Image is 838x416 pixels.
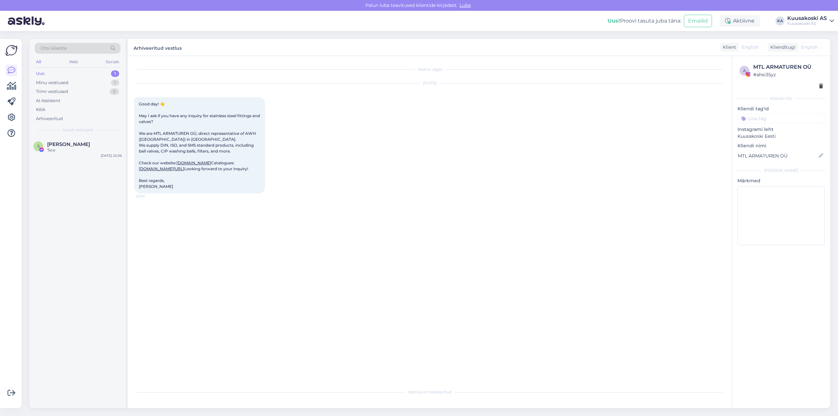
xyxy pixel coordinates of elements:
div: MTL ARMATUREN OÜ [753,63,823,71]
div: 1 [111,80,119,86]
div: Minu vestlused [36,80,68,86]
p: Instagrami leht [738,126,825,133]
div: Vestlus algas [134,66,725,72]
div: Uus [36,70,45,77]
a: Kuusakoski ASKuusakoski AS [787,16,834,26]
div: Proovi tasuta juba täna: [608,17,681,25]
button: Emailid [684,15,712,27]
span: English [801,44,818,51]
b: Uus! [608,18,620,24]
img: Askly Logo [5,44,18,57]
div: Tiimi vestlused [36,88,68,95]
label: Arhiveeritud vestlus [134,43,182,52]
span: Uued vestlused [63,127,93,133]
span: Siret Tõnno [47,141,90,147]
a: [DOMAIN_NAME][URL] [139,166,184,171]
div: # ahsi35yz [753,71,823,78]
p: Märkmed [738,177,825,184]
div: Tere [47,147,122,153]
span: S [37,144,40,149]
div: Klient [720,44,736,51]
div: Kliendi info [738,96,825,101]
input: Lisa tag [738,114,825,123]
a: [DOMAIN_NAME] [176,160,211,165]
div: Aktiivne [720,15,760,27]
span: English [742,44,759,51]
div: KA [775,16,785,26]
div: Klienditugi [768,44,795,51]
div: Kuusakoski AS [787,16,827,21]
p: Kliendi nimi [738,142,825,149]
span: Vestlus on blokeeritud [408,389,452,395]
div: Web [68,58,79,66]
p: Kliendi tag'id [738,105,825,112]
span: Luba [458,2,473,8]
div: [DATE] [134,80,725,86]
div: AI Assistent [36,98,60,104]
div: [DATE] 20:36 [101,153,122,158]
input: Lisa nimi [738,152,817,159]
p: Kuusakoski Eesti [738,133,825,140]
div: Kõik [36,106,46,113]
div: Arhiveeritud [36,116,63,122]
div: 1 [111,70,119,77]
span: Good day! 👋 May I ask if you have any inquiry for stainless steel fittings and valves? We are MTL... [139,101,261,189]
div: 0 [110,88,119,95]
div: Socials [104,58,120,66]
span: Otsi kliente [41,45,67,52]
span: 22:34 [136,194,161,199]
div: All [35,58,42,66]
div: [PERSON_NAME] [738,168,825,173]
div: Kuusakoski AS [787,21,827,26]
span: a [743,68,746,73]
